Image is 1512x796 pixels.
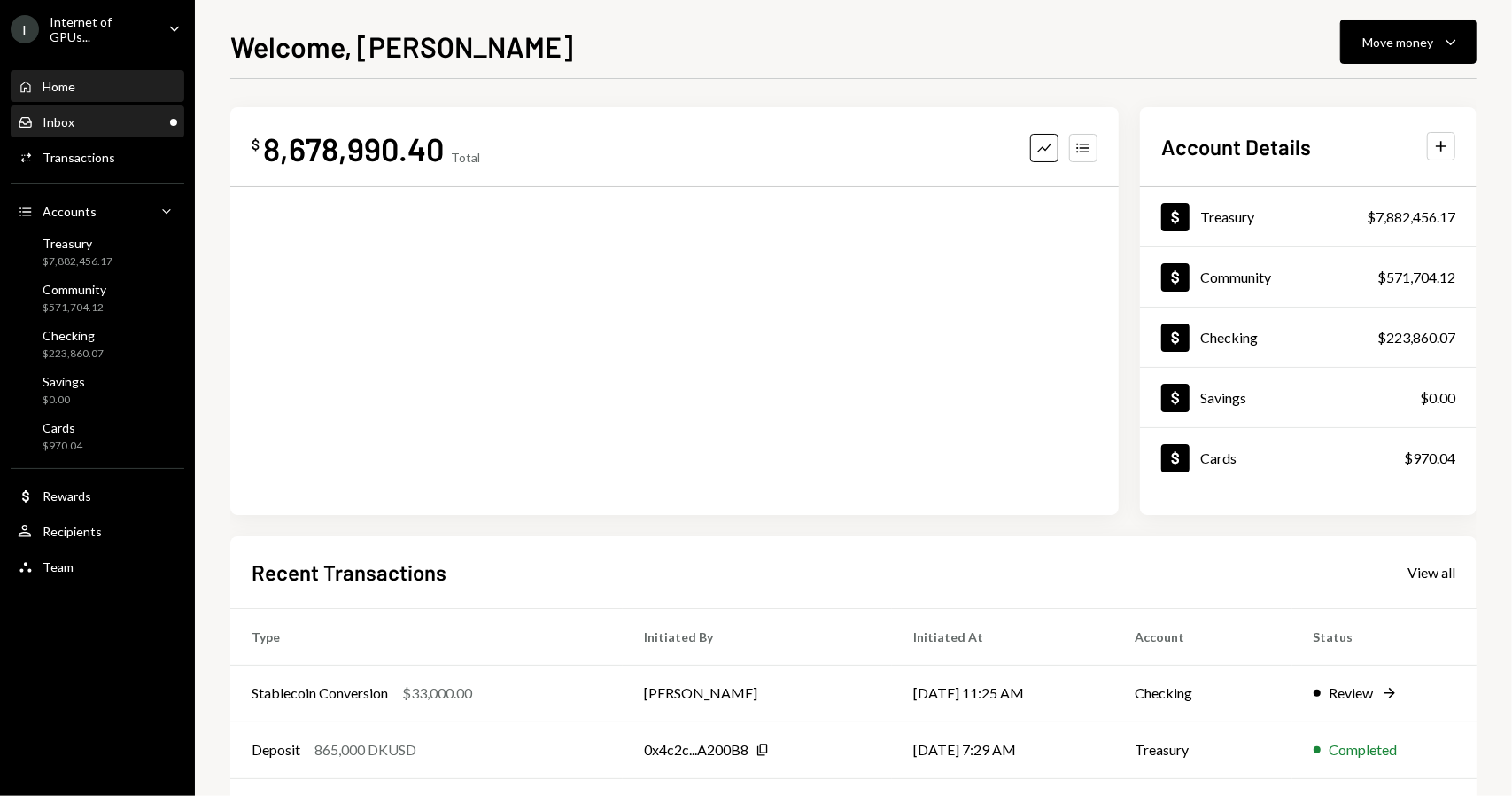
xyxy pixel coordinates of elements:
[43,393,85,408] div: $0.00
[43,524,102,539] div: Recipients
[43,347,104,362] div: $223,860.07
[1330,739,1398,761] div: Completed
[43,254,112,269] div: $7,882,456.17
[1404,448,1455,469] div: $970.04
[1362,33,1433,51] div: Move money
[50,14,154,44] div: Internet of GPUs...
[1377,267,1455,288] div: $571,704.12
[892,722,1113,778] td: [DATE] 7:29 AM
[252,683,388,704] div: Stablecoin Conversion
[11,141,184,173] a: Transactions
[1200,449,1237,466] div: Cards
[644,739,748,761] div: 0x4c2c...A200B8
[43,300,106,316] div: $571,704.12
[1140,428,1477,488] a: Cards$970.04
[11,480,184,511] a: Rewards
[1292,608,1477,665] th: Status
[1420,387,1455,409] div: $0.00
[252,558,446,587] h2: Recent Transactions
[1140,368,1477,427] a: Savings$0.00
[11,415,184,457] a: Cards$970.04
[11,195,184,227] a: Accounts
[43,488,91,503] div: Rewards
[1330,683,1374,704] div: Review
[11,70,184,102] a: Home
[43,559,74,574] div: Team
[43,439,82,454] div: $970.04
[252,739,300,761] div: Deposit
[1113,722,1291,778] td: Treasury
[43,236,112,251] div: Treasury
[230,608,623,665] th: Type
[11,230,184,273] a: Treasury$7,882,456.17
[43,328,104,343] div: Checking
[11,515,184,547] a: Recipients
[1200,329,1258,346] div: Checking
[1200,208,1254,225] div: Treasury
[43,114,74,129] div: Inbox
[451,150,480,165] div: Total
[1407,562,1455,581] a: View all
[1340,20,1477,64] button: Move money
[1367,207,1455,228] div: $7,882,456.17
[1140,308,1477,367] a: Checking$223,860.07
[43,420,82,435] div: Cards
[11,15,39,43] div: I
[1161,132,1311,161] h2: Account Details
[230,28,573,64] h1: Welcome, [PERSON_NAME]
[1113,608,1291,665] th: Account
[11,277,184,319] a: Community$571,704.12
[1140,247,1477,307] a: Community$571,704.12
[892,665,1113,722] td: [DATE] 11:25 AM
[892,608,1113,665] th: Initiated At
[623,665,892,722] td: [PERSON_NAME]
[11,550,184,582] a: Team
[11,369,184,411] a: Savings$0.00
[43,282,106,297] div: Community
[623,608,892,665] th: Initiated By
[43,204,97,219] div: Accounts
[43,374,85,389] div: Savings
[1113,665,1291,722] td: Checking
[11,323,184,365] a: Checking$223,860.07
[43,79,75,94] div: Home
[1407,564,1455,581] div: View all
[1140,187,1477,246] a: Treasury$7,882,456.17
[1200,269,1271,285] div: Community
[314,739,416,761] div: 865,000 DKUSD
[263,129,444,168] div: 8,678,990.40
[1377,327,1455,348] div: $223,860.07
[43,150,115,165] div: Transactions
[11,105,184,137] a: Inbox
[252,136,260,153] div: $
[402,683,472,704] div: $33,000.00
[1200,389,1246,406] div: Savings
